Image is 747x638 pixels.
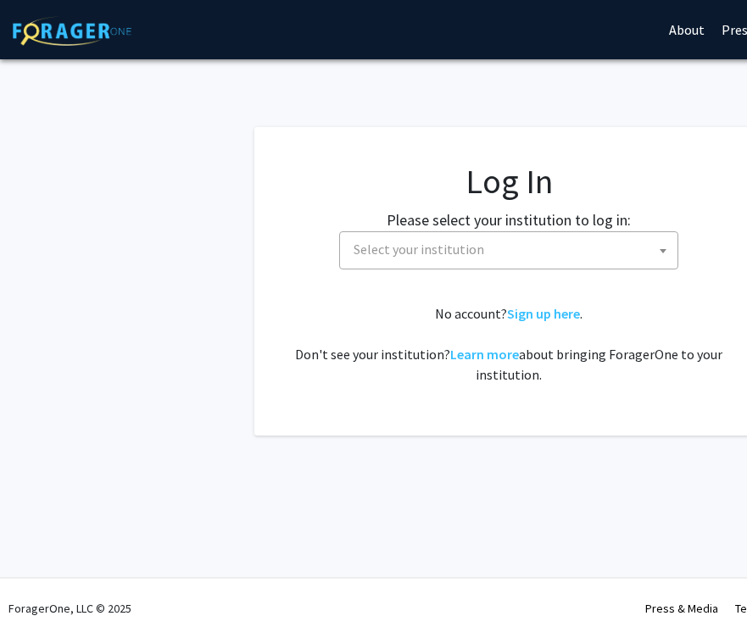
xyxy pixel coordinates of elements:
label: Please select your institution to log in: [387,208,631,231]
img: ForagerOne Logo [13,16,131,46]
iframe: Chat [13,562,72,625]
div: No account? . Don't see your institution? about bringing ForagerOne to your institution. [288,303,729,385]
a: Press & Media [645,601,718,616]
span: Select your institution [347,232,677,267]
h1: Log In [288,161,729,202]
a: Learn more about bringing ForagerOne to your institution [450,346,519,363]
a: Sign up here [507,305,580,322]
span: Select your institution [354,241,484,258]
span: Select your institution [339,231,678,269]
div: ForagerOne, LLC © 2025 [8,579,131,638]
